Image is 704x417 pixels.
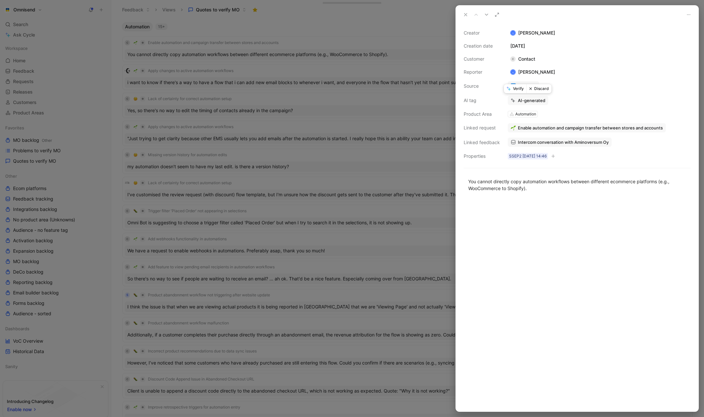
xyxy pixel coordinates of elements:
img: 🌱 [511,125,516,130]
div: C [510,56,516,62]
div: You cannot directly copy automation workflows between different ecommerce platforms (e.g., WooCom... [468,178,686,192]
div: Automation [515,111,536,117]
div: Properties [464,152,500,160]
div: AI tag [464,97,500,104]
div: Customer [464,55,500,63]
a: Intercom [508,81,539,90]
div: Product Area [464,110,500,118]
div: Creator [464,29,500,37]
div: [PERSON_NAME] [508,29,691,37]
button: Verify [504,84,526,93]
div: Creation date [464,42,500,50]
button: Discard [526,84,552,93]
div: Source [464,82,500,90]
div: K [511,31,515,35]
span: Enable automation and campaign transfer between stores and accounts [518,125,663,131]
div: K [511,70,515,74]
div: Linked feedback [464,139,500,146]
button: 🌱Enable automation and campaign transfer between stores and accounts [508,123,666,132]
div: SSEP2 [DATE] 14:46 [509,153,547,159]
div: [PERSON_NAME] [508,68,558,76]
button: AI-generated [508,96,548,105]
div: [DATE] [508,42,691,50]
div: Linked request [464,124,500,132]
div: AI-generated [518,97,545,103]
span: Intercom conversation with Aminoversum Oy [518,139,609,145]
a: Intercom conversation with Aminoversum Oy [508,138,612,147]
div: Reporter [464,68,500,76]
div: Contact [508,55,538,63]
